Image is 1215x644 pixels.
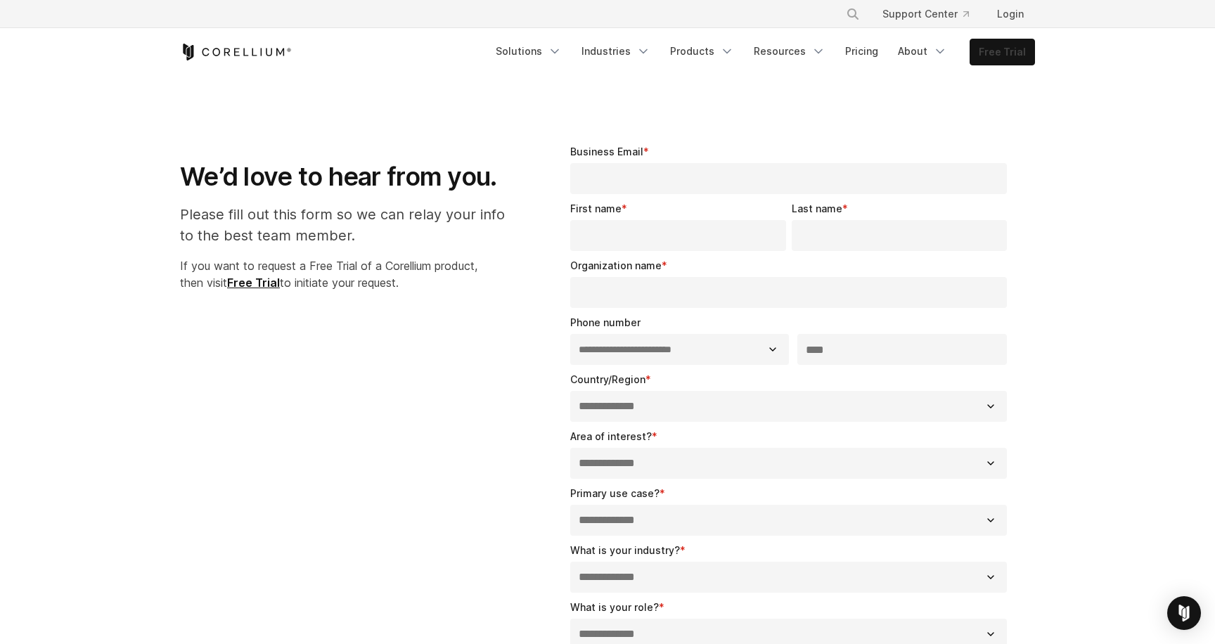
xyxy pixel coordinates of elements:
a: Free Trial [970,39,1034,65]
span: Organization name [570,259,662,271]
a: Pricing [837,39,887,64]
p: If you want to request a Free Trial of a Corellium product, then visit to initiate your request. [180,257,520,291]
span: Business Email [570,146,643,157]
a: About [889,39,956,64]
p: Please fill out this form so we can relay your info to the best team member. [180,204,520,246]
span: Country/Region [570,373,645,385]
span: What is your role? [570,601,659,613]
span: What is your industry? [570,544,680,556]
div: Navigation Menu [829,1,1035,27]
a: Products [662,39,742,64]
a: Support Center [871,1,980,27]
div: Open Intercom Messenger [1167,596,1201,630]
a: Solutions [487,39,570,64]
h1: We’d love to hear from you. [180,161,520,193]
button: Search [840,1,866,27]
span: Area of interest? [570,430,652,442]
span: Phone number [570,316,641,328]
span: Last name [792,202,842,214]
a: Resources [745,39,834,64]
a: Industries [573,39,659,64]
span: First name [570,202,622,214]
a: Corellium Home [180,44,292,60]
a: Free Trial [227,276,280,290]
div: Navigation Menu [487,39,1035,65]
a: Login [986,1,1035,27]
span: Primary use case? [570,487,660,499]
